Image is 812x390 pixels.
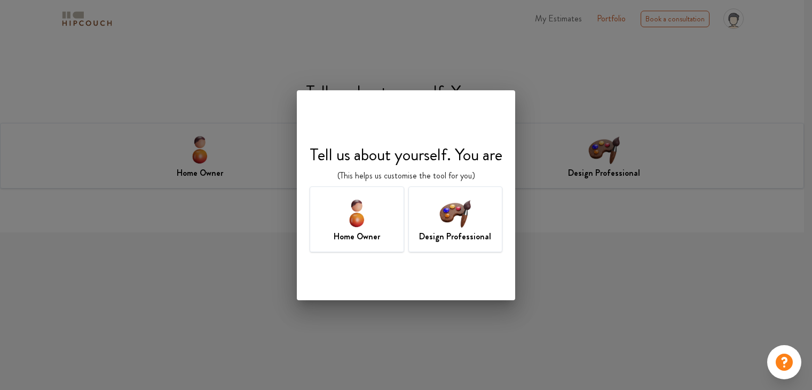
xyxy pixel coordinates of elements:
[438,196,472,230] img: designer-icon
[310,144,502,165] h4: Tell us about yourself. You are
[334,230,380,243] h7: Home Owner
[337,169,475,182] p: (This helps us customise the tool for you)
[419,230,491,243] h7: Design Professional
[340,196,374,230] img: home-owner-icon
